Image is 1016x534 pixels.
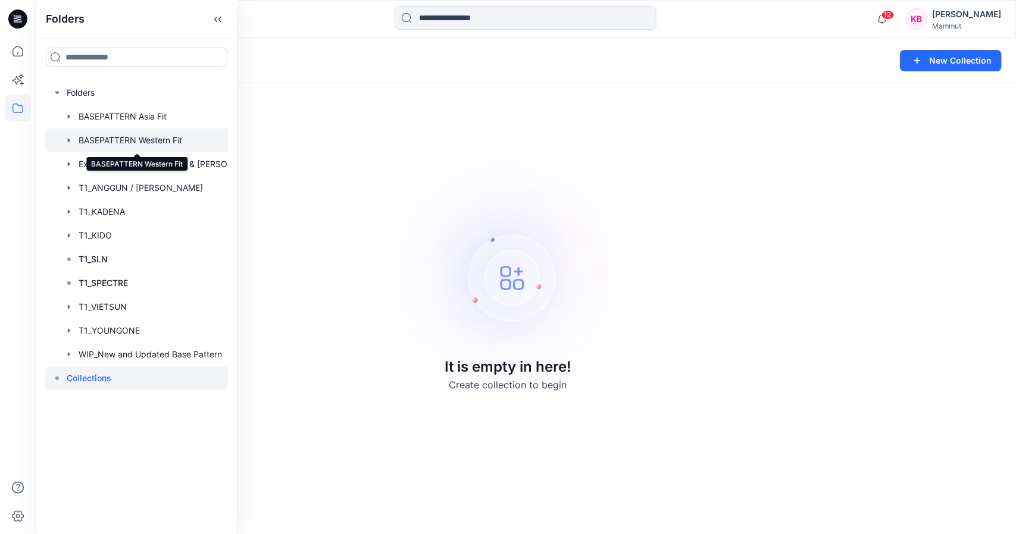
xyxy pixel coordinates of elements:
[900,50,1002,71] button: New Collection
[932,21,1001,30] div: Mammut
[445,356,571,378] p: It is empty in here!
[881,10,895,20] span: 12
[79,276,128,290] p: T1_SPECTRE
[342,101,674,434] img: Empty collections page
[932,7,1001,21] div: [PERSON_NAME]
[67,371,111,385] p: Collections
[449,378,567,392] p: Create collection to begin
[79,252,108,266] p: T1_SLN
[906,8,927,30] div: KB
